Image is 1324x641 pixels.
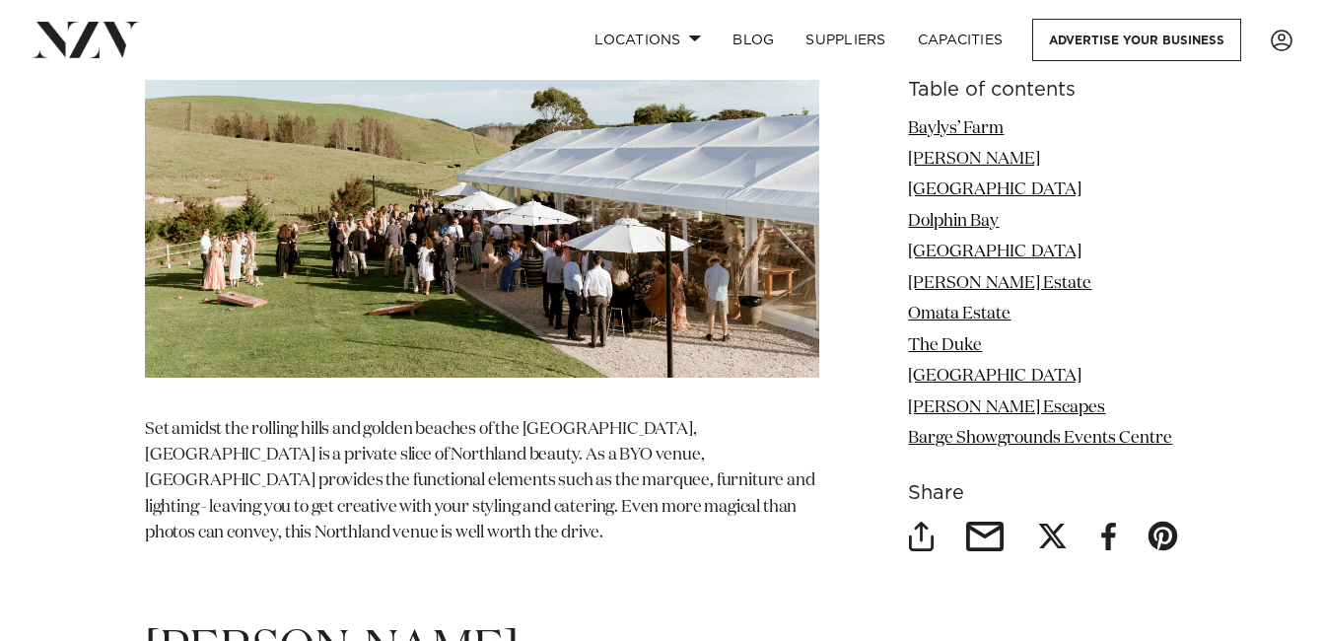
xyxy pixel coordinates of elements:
a: Omata Estate [908,307,1010,323]
a: [GEOGRAPHIC_DATA] [908,369,1081,386]
a: Baylys’ Farm [908,120,1004,137]
a: SUPPLIERS [790,19,901,61]
a: Barge Showgrounds Events Centre [908,430,1172,447]
p: Set amidst the rolling hills and golden beaches of the [GEOGRAPHIC_DATA], [GEOGRAPHIC_DATA] is a ... [145,417,819,547]
a: [PERSON_NAME] Escapes [908,399,1105,416]
a: Capacities [902,19,1019,61]
a: The Duke [908,337,982,354]
a: Dolphin Bay [908,213,999,230]
a: [GEOGRAPHIC_DATA] [908,245,1081,261]
h6: Share [908,484,1179,505]
img: nzv-logo.png [32,22,139,57]
a: [GEOGRAPHIC_DATA] [908,182,1081,199]
h6: Table of contents [908,80,1179,101]
a: [PERSON_NAME] [908,151,1040,168]
a: Locations [579,19,717,61]
a: Advertise your business [1032,19,1241,61]
a: BLOG [717,19,790,61]
a: [PERSON_NAME] Estate [908,275,1091,292]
